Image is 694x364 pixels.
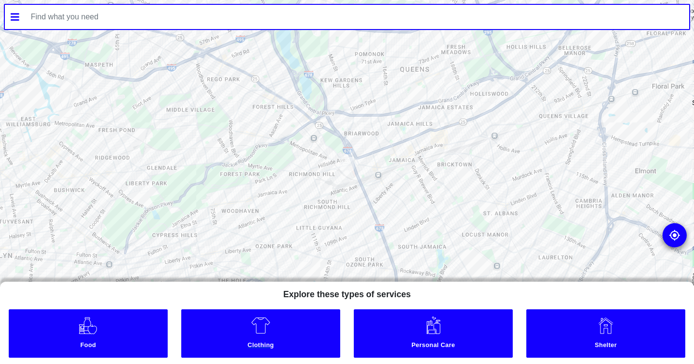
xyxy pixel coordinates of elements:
a: Personal Care [354,309,513,358]
a: Food [9,309,168,358]
img: Personal Care [424,316,443,335]
h5: Explore these types of services [275,282,418,303]
small: Food [11,341,165,351]
small: Personal Care [356,341,510,351]
small: Shelter [528,341,683,351]
a: Clothing [181,309,340,358]
img: Shelter [596,316,615,335]
img: Clothing [251,316,270,335]
a: Shelter [526,309,685,358]
img: go to my location [669,229,680,241]
small: Clothing [183,341,338,351]
img: Food [78,316,98,335]
input: Find what you need [25,5,690,29]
